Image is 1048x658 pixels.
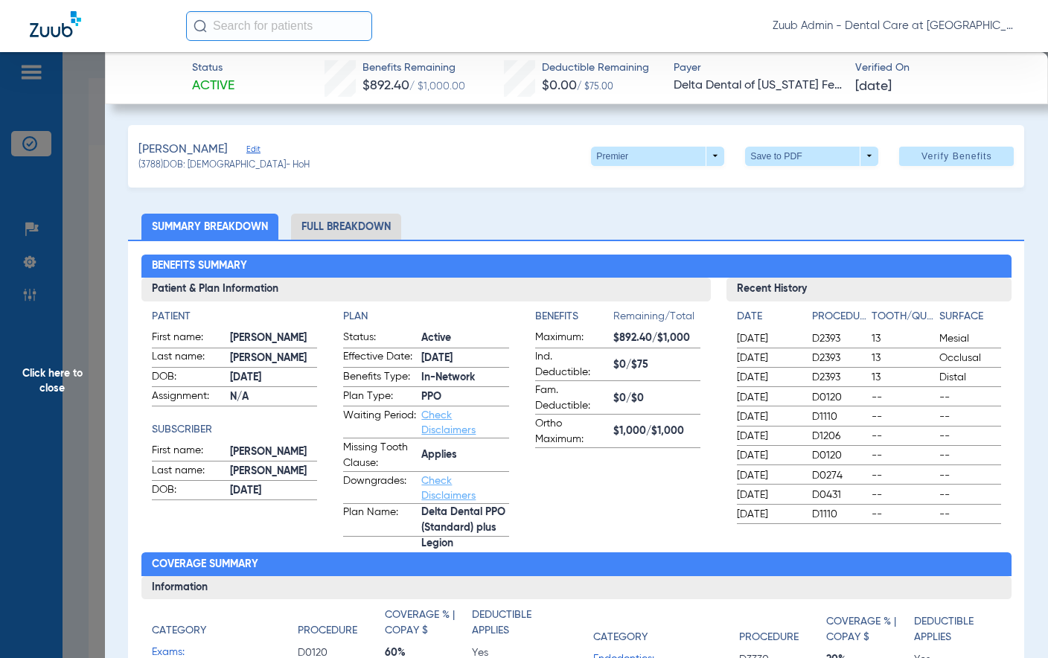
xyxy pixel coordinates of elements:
span: $892.40 [362,79,409,92]
a: Check Disclaimers [421,410,476,435]
span: [DATE] [737,468,799,483]
app-breakdown-title: Deductible Applies [914,607,1001,651]
h4: Procedure [812,309,866,325]
span: In-Network [421,370,508,386]
span: First name: [152,330,225,348]
span: -- [872,448,933,463]
span: D1110 [812,409,866,424]
h3: Patient & Plan Information [141,278,711,301]
span: Deductible Remaining [542,60,649,76]
span: Effective Date: [343,349,416,367]
span: [DATE] [737,331,799,346]
span: [PERSON_NAME] [138,141,228,159]
span: Missing Tooth Clause: [343,440,416,471]
app-breakdown-title: Procedure [298,607,385,644]
span: Plan Name: [343,505,416,536]
span: DOB: [152,369,225,387]
span: Status [192,60,234,76]
span: D1110 [812,507,866,522]
span: $1,000/$1,000 [613,424,700,439]
span: Plan Type: [343,389,416,406]
span: Waiting Period: [343,408,416,438]
img: Zuub Logo [30,11,81,37]
h4: Date [737,309,799,325]
span: -- [872,507,933,522]
span: -- [872,488,933,502]
app-breakdown-title: Tooth/Quad [872,309,933,330]
span: [DATE] [737,429,799,444]
span: [PERSON_NAME] [230,464,317,479]
h4: Patient [152,309,317,325]
h4: Benefits [535,309,613,325]
span: Mesial [939,331,1001,346]
span: Verify Benefits [921,150,992,162]
app-breakdown-title: Date [737,309,799,330]
h4: Plan [343,309,508,325]
a: Check Disclaimers [421,476,476,501]
span: Status: [343,330,416,348]
span: D2393 [812,331,866,346]
span: (3788) DOB: [DEMOGRAPHIC_DATA] - HoH [138,159,310,173]
span: Delta Dental PPO (Standard) plus Legion [421,520,508,536]
h4: Deductible Applies [472,607,552,639]
span: D2393 [812,370,866,385]
h4: Category [593,630,648,645]
span: $0/$75 [613,357,700,373]
span: -- [872,390,933,405]
span: DOB: [152,482,225,500]
span: Maximum: [535,330,608,348]
button: Premier [591,147,724,166]
span: Benefits Remaining [362,60,465,76]
span: Assignment: [152,389,225,406]
span: [PERSON_NAME] [230,330,317,346]
span: [PERSON_NAME] [230,351,317,366]
span: D2393 [812,351,866,365]
h3: Recent History [726,278,1012,301]
span: D1206 [812,429,866,444]
span: Last name: [152,463,225,481]
span: [DATE] [737,390,799,405]
span: Active [421,330,508,346]
span: Delta Dental of [US_STATE] Federal [674,77,842,95]
span: [DATE] [737,488,799,502]
span: -- [872,409,933,424]
h4: Deductible Applies [914,614,994,645]
app-breakdown-title: Coverage % | Copay $ [385,607,472,644]
span: [DATE] [421,351,508,366]
span: PPO [421,389,508,405]
span: -- [939,488,1001,502]
span: / $75.00 [577,83,613,92]
span: Active [192,77,234,95]
h4: Category [152,623,206,639]
li: Summary Breakdown [141,214,278,240]
img: Search Icon [194,19,207,33]
li: Full Breakdown [291,214,401,240]
h3: Information [141,576,1012,600]
span: Ind. Deductible: [535,349,608,380]
span: Remaining/Total [613,309,700,330]
span: Edit [246,144,260,159]
span: 13 [872,370,933,385]
span: -- [939,468,1001,483]
span: D0120 [812,448,866,463]
app-breakdown-title: Surface [939,309,1001,330]
button: Verify Benefits [899,147,1014,166]
button: Save to PDF [745,147,878,166]
span: D0431 [812,488,866,502]
span: $0.00 [542,79,577,92]
span: Occlusal [939,351,1001,365]
app-breakdown-title: Category [593,607,739,651]
span: 13 [872,331,933,346]
span: Verified On [855,60,1023,76]
span: $892.40/$1,000 [613,330,700,346]
app-breakdown-title: Deductible Applies [472,607,559,644]
span: Benefits Type: [343,369,416,387]
span: First name: [152,443,225,461]
span: [DATE] [855,77,892,96]
span: -- [939,448,1001,463]
span: -- [872,429,933,444]
span: -- [939,409,1001,424]
app-breakdown-title: Procedure [739,607,826,651]
span: [PERSON_NAME] [230,444,317,460]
